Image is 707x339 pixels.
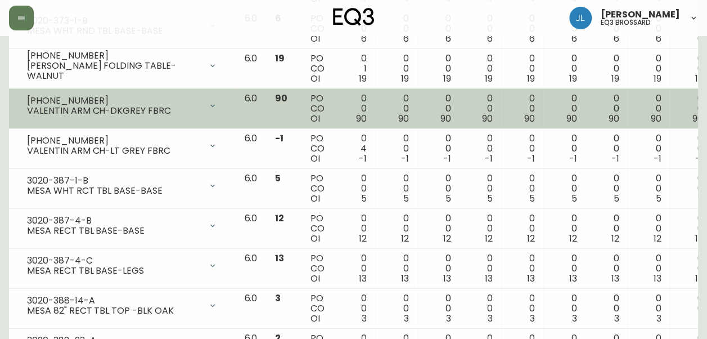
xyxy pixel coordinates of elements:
[404,312,409,325] span: 3
[569,152,577,165] span: -1
[18,293,226,318] div: 3020-388-14-AMESA 82" RECT TBL TOP -BLK OAK
[427,213,451,244] div: 0 0
[343,253,367,284] div: 0 0
[275,52,285,65] span: 19
[614,312,619,325] span: 3
[553,253,577,284] div: 0 0
[485,152,493,165] span: -1
[443,152,451,165] span: -1
[637,213,661,244] div: 0 0
[27,61,201,81] div: [PERSON_NAME] FOLDING TABLE-WALNUT
[310,232,320,245] span: OI
[469,93,493,124] div: 0 0
[469,173,493,204] div: 0 0
[27,216,201,226] div: 3020-387-4-B
[679,253,703,284] div: 0 0
[310,14,325,44] div: PO CO
[611,232,619,245] span: 12
[27,106,201,116] div: VALENTIN ARM CH-DKGREY FBRC
[553,93,577,124] div: 0 0
[553,14,577,44] div: 0 0
[595,133,619,164] div: 0 0
[485,72,493,85] span: 19
[310,53,325,84] div: PO CO
[595,53,619,84] div: 0 0
[27,226,201,236] div: MESA RECT TBL BASE-BASE
[385,173,409,204] div: 0 0
[482,112,493,125] span: 90
[27,266,201,276] div: MESA RECT TBL BASE-LEGS
[488,312,493,325] span: 3
[403,32,409,45] span: 6
[359,272,367,285] span: 13
[511,213,535,244] div: 0 0
[343,213,367,244] div: 0 0
[487,192,493,205] span: 5
[362,312,367,325] span: 3
[679,53,703,84] div: 0 0
[18,213,226,238] div: 3020-387-4-BMESA RECT TBL BASE-BASE
[27,176,201,186] div: 3020-387-1-B
[595,213,619,244] div: 0 0
[527,272,535,285] span: 13
[637,253,661,284] div: 0 0
[511,133,535,164] div: 0 0
[385,293,409,324] div: 0 0
[27,296,201,306] div: 3020-388-14-A
[427,133,451,164] div: 0 0
[485,232,493,245] span: 12
[679,213,703,244] div: 0 0
[692,112,703,125] span: 90
[695,272,703,285] span: 13
[485,272,493,285] span: 13
[361,192,367,205] span: 5
[695,232,703,245] span: 12
[637,173,661,204] div: 0 0
[569,232,577,245] span: 12
[235,249,266,289] td: 6.0
[27,136,201,146] div: [PHONE_NUMBER]
[487,32,493,45] span: 6
[333,8,375,26] img: logo
[27,306,201,316] div: MESA 82" RECT TBL TOP -BLK OAK
[529,32,535,45] span: 6
[401,152,409,165] span: -1
[637,133,661,164] div: 0 0
[571,192,577,205] span: 5
[611,152,619,165] span: -1
[235,289,266,329] td: 6.0
[343,293,367,324] div: 0 0
[401,72,409,85] span: 19
[553,213,577,244] div: 0 0
[310,112,320,125] span: OI
[655,32,661,45] span: 6
[385,253,409,284] div: 0 0
[275,92,287,105] span: 90
[343,93,367,124] div: 0 0
[385,133,409,164] div: 0 0
[310,293,325,324] div: PO CO
[469,253,493,284] div: 0 0
[469,213,493,244] div: 0 0
[427,293,451,324] div: 0 0
[401,232,409,245] span: 12
[601,19,651,26] h5: eq3 brossard
[697,192,703,205] span: 5
[529,192,535,205] span: 5
[427,253,451,284] div: 0 0
[385,93,409,124] div: 0 0
[650,112,661,125] span: 90
[679,133,703,164] div: 0 0
[527,72,535,85] span: 19
[235,169,266,209] td: 6.0
[18,133,226,158] div: [PHONE_NUMBER]VALENTIN ARM CH-LT GREY FBRC
[385,53,409,84] div: 0 0
[27,26,201,36] div: MESA WHT RND TBL BASE-BASE
[385,213,409,244] div: 0 0
[310,133,325,164] div: PO CO
[527,152,535,165] span: -1
[275,132,283,145] span: -1
[445,312,451,325] span: 3
[572,312,577,325] span: 3
[595,173,619,204] div: 0 0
